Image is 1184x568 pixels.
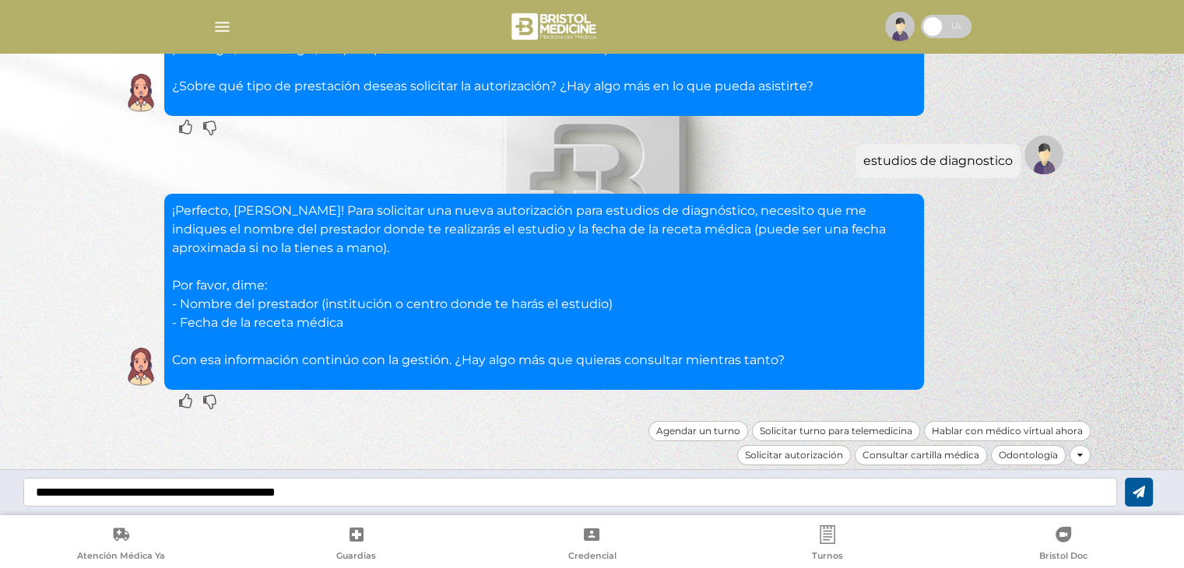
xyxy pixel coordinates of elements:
img: Tu imagen [1024,135,1063,174]
span: Atención Médica Ya [77,550,165,564]
span: Credencial [567,550,616,564]
span: Bristol Doc [1039,550,1087,564]
p: ¡Perfecto, [PERSON_NAME]! Para solicitar una nueva autorización para estudios de diagnóstico, nec... [172,202,916,370]
div: Agendar un turno [648,421,748,441]
a: Turnos [710,525,946,565]
a: Credencial [474,525,710,565]
img: Cober IA [121,73,160,112]
a: Guardias [239,525,475,565]
div: estudios de diagnostico [863,152,1013,170]
img: Cober IA [121,347,160,386]
a: Atención Médica Ya [3,525,239,565]
span: Guardias [336,550,376,564]
a: Bristol Doc [945,525,1181,565]
img: profile-placeholder.svg [885,12,915,41]
img: Cober_menu-lines-white.svg [213,17,232,37]
span: Turnos [812,550,843,564]
div: Odontología [991,445,1066,465]
div: Solicitar turno para telemedicina [752,421,920,441]
img: bristol-medicine-blanco.png [509,8,602,45]
div: Hablar con médico virtual ahora [924,421,1091,441]
div: Consultar cartilla médica [855,445,987,465]
div: Solicitar autorización [737,445,851,465]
